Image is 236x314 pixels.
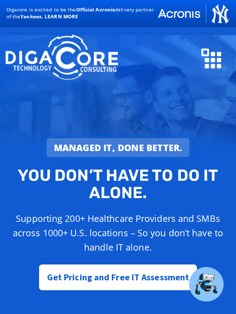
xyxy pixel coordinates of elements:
p: Supporting 200+ Healthcare Providers and SMBs across 1000+ U.S. locations – So you don’t have to ... [8,211,228,254]
p: Digacore is excited to be the delivery partner of the [6,6,157,20]
span: Get Pricing and Free IT Assessment [47,267,189,287]
a: Managed IT, done better. [47,138,190,157]
a: LEARN MORE [45,13,78,20]
a: Get Pricing and Free IT Assessment [39,264,197,290]
img: DigaCore Technology Consulting [5,33,118,82]
img: Acronis [157,3,230,25]
div: Menu Toggle [196,42,226,73]
b: Official Acronis [76,6,115,13]
strong: Managed IT, done better. [54,142,183,154]
b: Yankees. [20,13,43,20]
h2: You don’t have to do IT alone. [11,167,225,202]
